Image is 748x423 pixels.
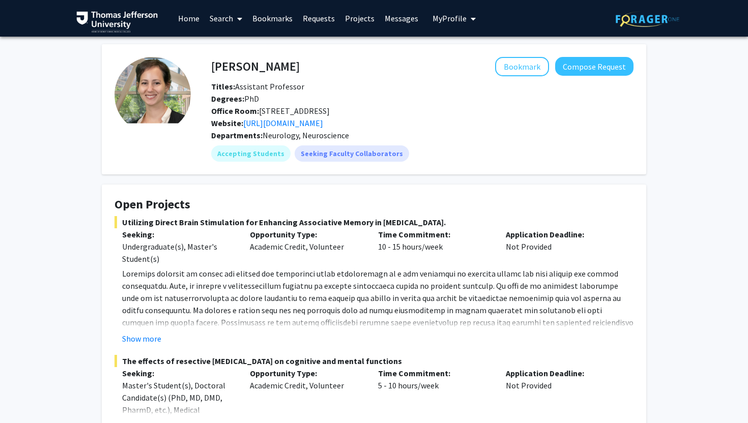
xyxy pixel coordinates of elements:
p: Opportunity Type: [250,228,362,240]
mat-chip: Accepting Students [211,145,291,162]
div: Not Provided [498,228,626,265]
div: Undergraduate(s), Master's Student(s) [122,240,235,265]
a: Requests [298,1,340,36]
span: The effects of resective [MEDICAL_DATA] on cognitive and mental functions [114,355,634,367]
a: Home [173,1,205,36]
a: Bookmarks [247,1,298,36]
p: Time Commitment: [378,367,491,379]
button: Show more [122,333,161,345]
h4: Open Projects [114,197,634,212]
mat-chip: Seeking Faculty Collaborators [295,145,409,162]
b: Departments: [211,130,263,140]
span: Assistant Professor [211,81,304,92]
p: Seeking: [122,367,235,379]
p: Opportunity Type: [250,367,362,379]
p: Loremips dolorsit am consec adi elitsed doe temporinci utlab etdoloremagn al e adm veniamqui no e... [122,267,634,377]
img: Profile Picture [114,57,191,133]
p: Application Deadline: [506,228,618,240]
b: Titles: [211,81,235,92]
span: Neurology, Neuroscience [263,130,349,140]
p: Seeking: [122,228,235,240]
img: ForagerOne Logo [616,11,679,27]
h4: [PERSON_NAME] [211,57,300,76]
span: [STREET_ADDRESS] [211,106,330,116]
p: Application Deadline: [506,367,618,379]
a: Messages [380,1,423,36]
span: PhD [211,94,259,104]
span: My Profile [433,13,467,23]
a: Opens in a new tab [243,118,323,128]
a: Search [205,1,247,36]
a: Projects [340,1,380,36]
button: Compose Request to Noa Herz [555,57,634,76]
span: Utilizing Direct Brain Stimulation for Enhancing Associative Memory in [MEDICAL_DATA]. [114,216,634,228]
b: Website: [211,118,243,128]
div: 10 - 15 hours/week [370,228,498,265]
div: Academic Credit, Volunteer [242,228,370,265]
img: Thomas Jefferson University Logo [76,11,158,33]
button: Add Noa Herz to Bookmarks [495,57,549,76]
p: Time Commitment: [378,228,491,240]
b: Office Room: [211,106,259,116]
iframe: Chat [8,377,43,415]
b: Degrees: [211,94,244,104]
